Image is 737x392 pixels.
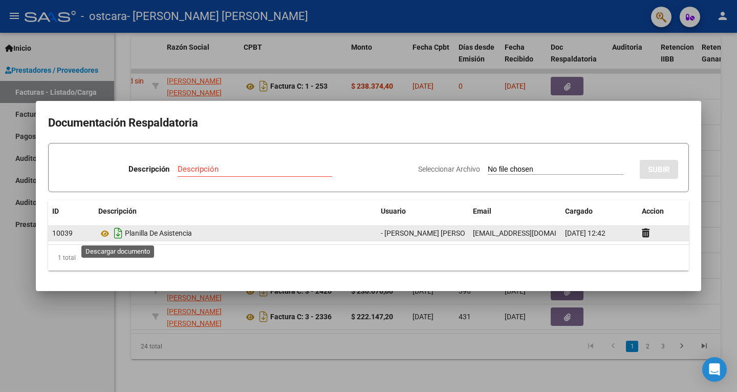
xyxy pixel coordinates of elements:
span: Accion [642,207,664,215]
span: - [PERSON_NAME] [PERSON_NAME] [381,229,495,237]
datatable-header-cell: ID [48,200,94,222]
button: SUBIR [640,160,678,179]
datatable-header-cell: Usuario [377,200,469,222]
span: Descripción [98,207,137,215]
h2: Documentación Respaldatoria [48,113,689,133]
span: Usuario [381,207,406,215]
span: [DATE] 12:42 [565,229,605,237]
p: Descripción [128,163,169,175]
span: Email [473,207,491,215]
i: Descargar documento [112,225,125,241]
datatable-header-cell: Cargado [561,200,638,222]
span: SUBIR [648,165,670,174]
span: 10039 [52,229,73,237]
div: Planilla De Asistencia [98,225,373,241]
span: ID [52,207,59,215]
span: Cargado [565,207,593,215]
datatable-header-cell: Accion [638,200,689,222]
datatable-header-cell: Email [469,200,561,222]
datatable-header-cell: Descripción [94,200,377,222]
div: 1 total [48,245,689,271]
span: Seleccionar Archivo [418,165,480,173]
div: Open Intercom Messenger [702,357,727,382]
span: [EMAIL_ADDRESS][DOMAIN_NAME] [473,229,587,237]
